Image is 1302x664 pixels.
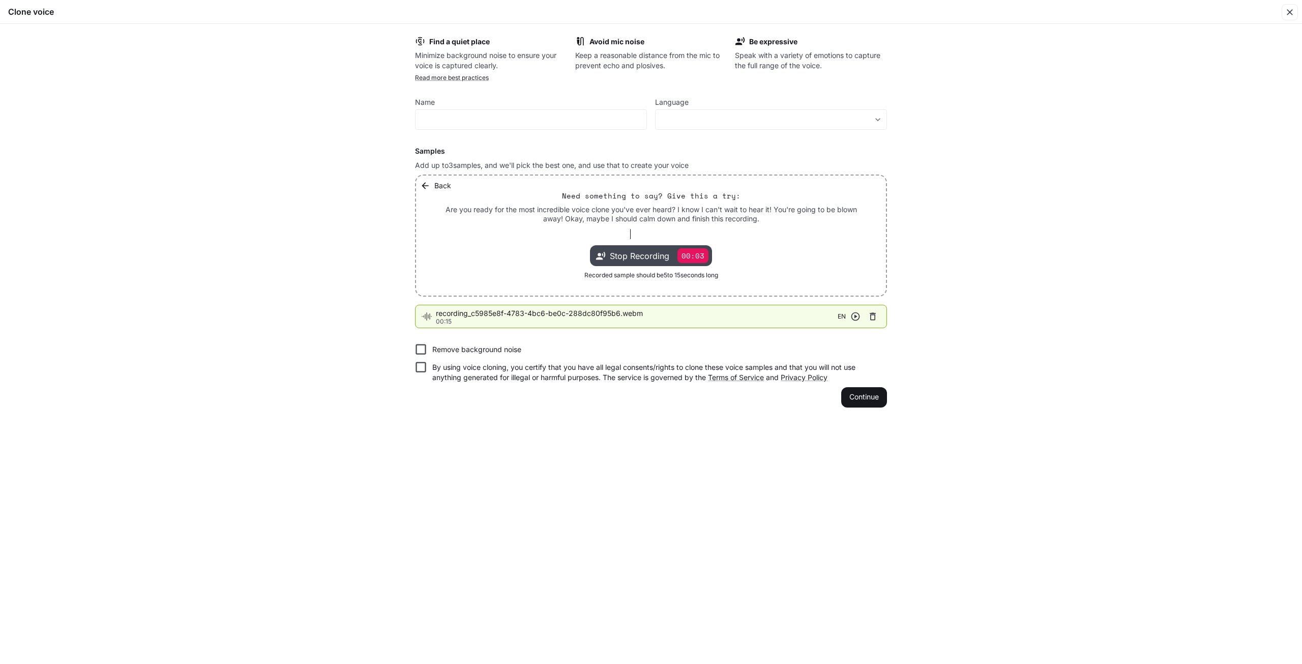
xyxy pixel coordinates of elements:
[838,311,846,322] span: EN
[589,37,644,46] b: Avoid mic noise
[749,37,797,46] b: Be expressive
[656,114,886,125] div: ​
[655,99,689,106] p: Language
[575,50,727,71] p: Keep a reasonable distance from the mic to prevent echo and plosives.
[841,387,887,408] button: Continue
[418,176,455,196] button: Back
[415,50,567,71] p: Minimize background noise to ensure your voice is captured clearly.
[432,362,879,383] p: By using voice cloning, you certify that you have all legal consents/rights to clone these voice ...
[429,37,490,46] b: Find a quiet place
[781,373,827,382] a: Privacy Policy
[436,319,838,325] p: 00:15
[610,250,669,262] span: Stop Recording
[415,146,887,156] h6: Samples
[677,248,708,263] p: 00:03
[415,160,887,170] p: Add up to 3 samples, and we'll pick the best one, and use that to create your voice
[415,74,489,81] a: Read more best practices
[432,344,521,355] p: Remove background noise
[735,50,887,71] p: Speak with a variety of emotions to capture the full range of the voice.
[708,373,764,382] a: Terms of Service
[436,308,838,319] span: recording_c5985e8f-4783-4bc6-be0c-288dc80f95b6.webm
[562,191,741,201] p: Need something to say? Give this a try:
[8,6,54,17] h5: Clone voice
[415,99,435,106] p: Name
[584,270,718,280] span: Recorded sample should be 5 to 15 seconds long
[440,205,862,223] p: Are you ready for the most incredible voice clone you've ever heard? I know I can't wait to hear ...
[590,245,712,266] div: Stop Recording00:03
